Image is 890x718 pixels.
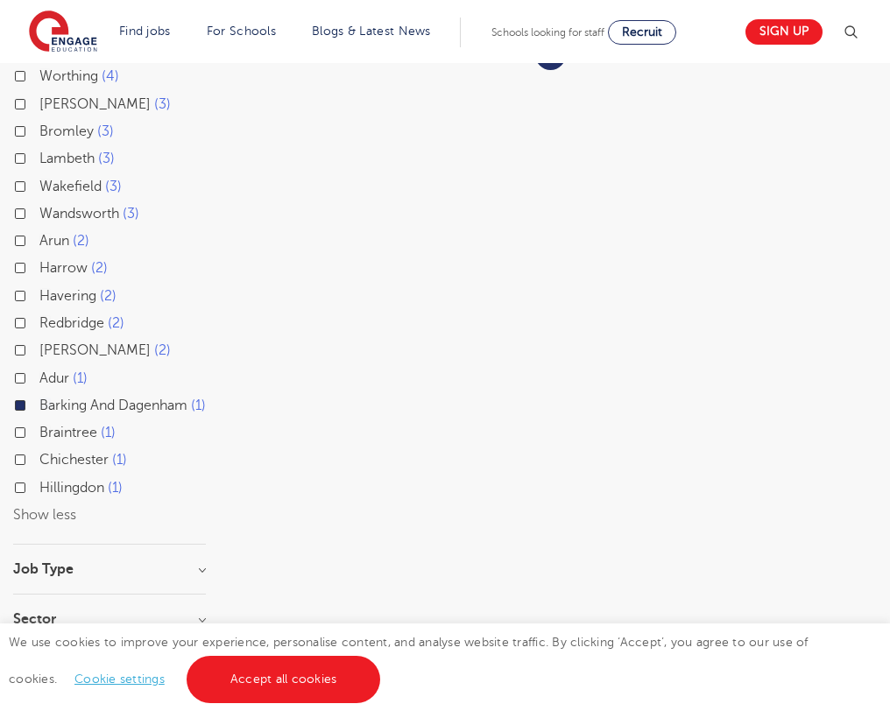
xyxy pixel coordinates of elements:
input: Wandsworth 3 [39,206,51,217]
input: Braintree 1 [39,425,51,436]
input: Harrow 2 [39,260,51,271]
input: Worthing 4 [39,68,51,80]
img: Engage Education [29,11,97,54]
input: Arun 2 [39,233,51,244]
a: Sign up [745,19,823,45]
span: Harrow [39,260,88,276]
input: Barking And Dagenham 1 [39,398,51,409]
span: Bromley [39,123,94,139]
h3: Sector [13,612,206,626]
span: Worthing [39,68,98,84]
span: Schools looking for staff [491,26,604,39]
input: Havering 2 [39,288,51,299]
span: [PERSON_NAME] [39,96,151,112]
input: Redbridge 2 [39,315,51,327]
span: 2 [100,288,117,304]
span: Barking And Dagenham [39,398,187,413]
a: Blogs & Latest News [312,25,431,38]
span: 2 [108,315,124,331]
a: For Schools [207,25,276,38]
span: 3 [105,179,122,194]
span: 2 [91,260,108,276]
a: Find jobs [119,25,171,38]
input: [PERSON_NAME] 2 [39,342,51,354]
span: Arun [39,233,69,249]
span: Redbridge [39,315,104,331]
span: Braintree [39,425,97,440]
span: 3 [154,96,171,112]
span: 3 [123,206,139,222]
span: Lambeth [39,151,95,166]
input: Chichester 1 [39,452,51,463]
span: Hillingdon [39,480,104,496]
input: Hillingdon 1 [39,480,51,491]
h3: Job Type [13,562,206,576]
span: 2 [73,233,89,249]
input: Bromley 3 [39,123,51,135]
span: 1 [101,425,116,440]
input: Adur 1 [39,370,51,382]
span: 3 [98,151,115,166]
button: Show less [13,507,76,523]
span: 3 [97,123,114,139]
a: Accept all cookies [187,656,381,703]
span: 1 [191,398,206,413]
input: [PERSON_NAME] 3 [39,96,51,108]
a: Cookie settings [74,672,165,686]
span: 2 [154,342,171,358]
input: Lambeth 3 [39,151,51,162]
span: Wakefield [39,179,102,194]
span: Chichester [39,452,109,468]
span: 4 [102,68,119,84]
span: Adur [39,370,69,386]
span: Recruit [622,25,662,39]
span: [PERSON_NAME] [39,342,151,358]
span: 1 [73,370,88,386]
span: Havering [39,288,96,304]
span: We use cookies to improve your experience, personalise content, and analyse website traffic. By c... [9,636,809,686]
span: 1 [108,480,123,496]
span: 1 [112,452,127,468]
input: Wakefield 3 [39,179,51,190]
span: Wandsworth [39,206,119,222]
a: Recruit [608,20,676,45]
